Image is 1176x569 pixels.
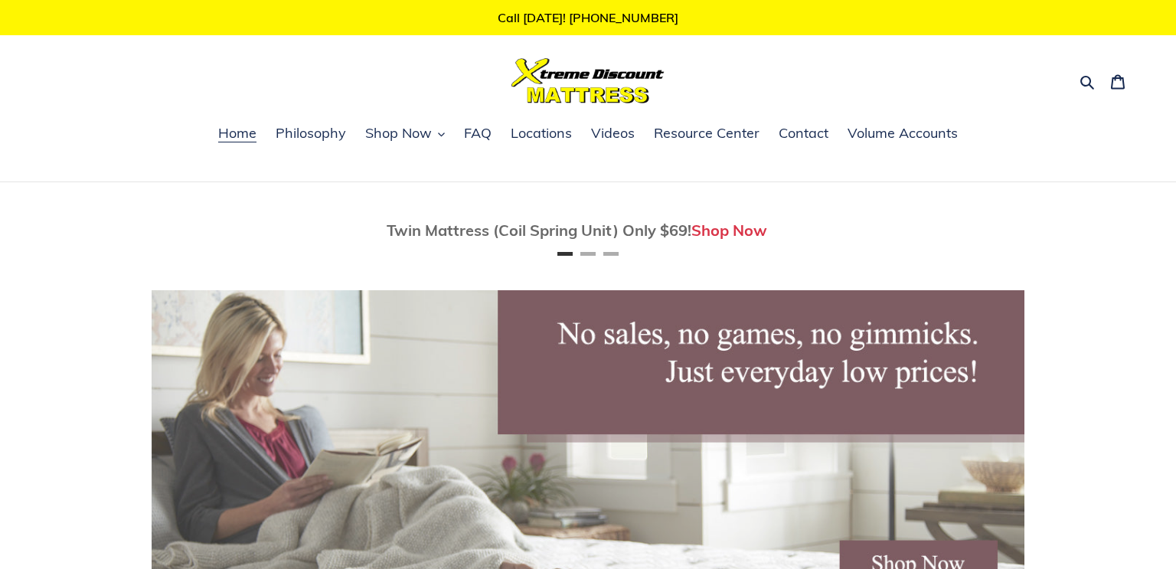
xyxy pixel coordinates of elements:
[603,252,619,256] button: Page 3
[583,123,642,146] a: Videos
[511,58,665,103] img: Xtreme Discount Mattress
[464,124,492,142] span: FAQ
[848,124,958,142] span: Volume Accounts
[779,124,828,142] span: Contact
[503,123,580,146] a: Locations
[591,124,635,142] span: Videos
[771,123,836,146] a: Contact
[691,221,767,240] a: Shop Now
[387,221,691,240] span: Twin Mattress (Coil Spring Unit) Only $69!
[557,252,573,256] button: Page 1
[840,123,965,146] a: Volume Accounts
[654,124,759,142] span: Resource Center
[211,123,264,146] a: Home
[365,124,432,142] span: Shop Now
[456,123,499,146] a: FAQ
[646,123,767,146] a: Resource Center
[276,124,346,142] span: Philosophy
[268,123,354,146] a: Philosophy
[511,124,572,142] span: Locations
[580,252,596,256] button: Page 2
[358,123,452,146] button: Shop Now
[218,124,256,142] span: Home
